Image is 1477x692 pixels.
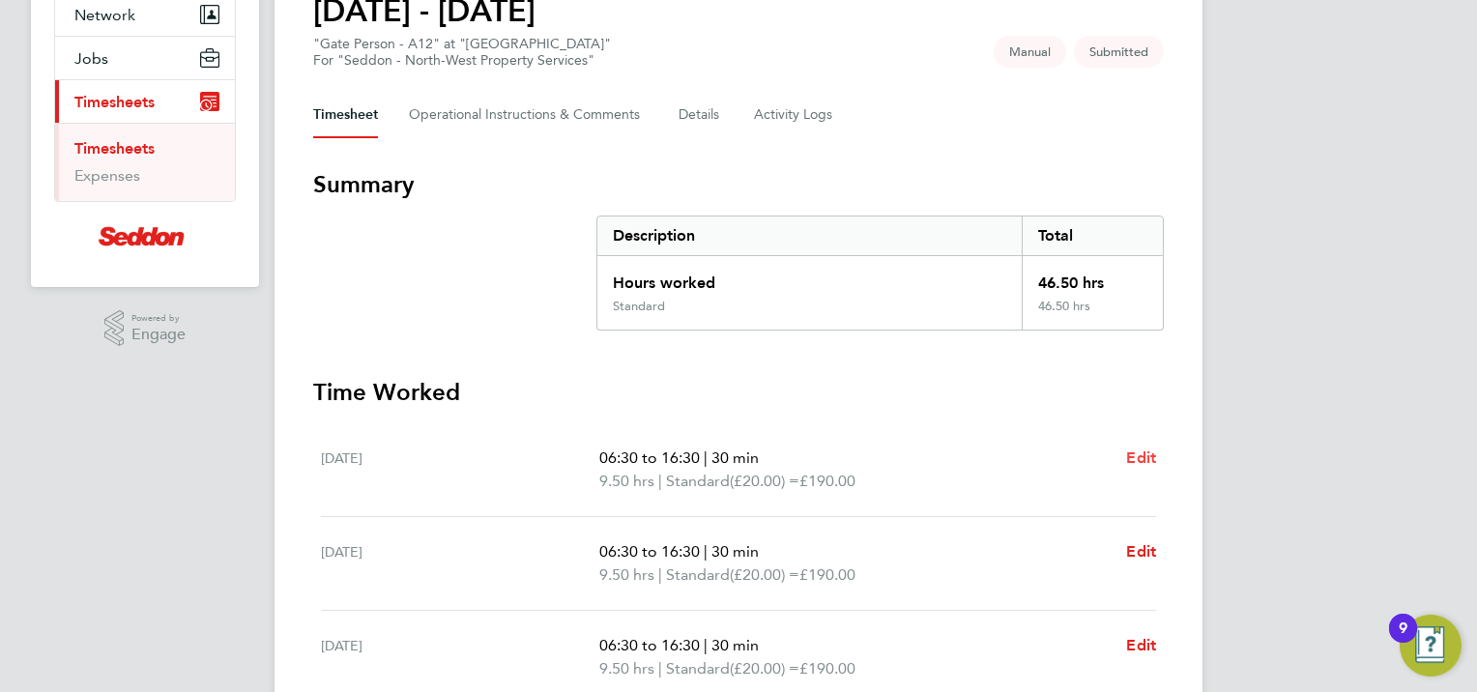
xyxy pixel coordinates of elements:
div: For "Seddon - North-West Property Services" [313,52,611,69]
span: | [658,472,662,490]
span: 9.50 hrs [599,659,654,678]
a: Edit [1126,540,1156,563]
span: 30 min [711,448,759,467]
span: Standard [666,470,730,493]
span: Edit [1126,636,1156,654]
button: Timesheets [55,80,235,123]
span: 06:30 to 16:30 [599,636,700,654]
div: [DATE] [321,634,599,680]
button: Details [679,92,723,138]
span: 9.50 hrs [599,565,654,584]
span: £190.00 [799,659,855,678]
span: 06:30 to 16:30 [599,542,700,561]
a: Go to home page [54,221,236,252]
span: £190.00 [799,472,855,490]
button: Open Resource Center, 9 new notifications [1400,615,1462,677]
h3: Summary [313,169,1164,200]
span: | [658,659,662,678]
img: seddonconstruction-logo-retina.png [99,221,191,252]
a: Edit [1126,634,1156,657]
a: Timesheets [74,139,155,158]
div: 46.50 hrs [1022,299,1163,330]
span: | [658,565,662,584]
div: Timesheets [55,123,235,201]
span: Timesheets [74,93,155,111]
div: Hours worked [597,256,1022,299]
span: This timesheet is Submitted. [1074,36,1164,68]
span: | [704,636,708,654]
span: £190.00 [799,565,855,584]
div: [DATE] [321,540,599,587]
span: Standard [666,657,730,680]
button: Jobs [55,37,235,79]
span: Edit [1126,448,1156,467]
button: Activity Logs [754,92,835,138]
span: 30 min [711,636,759,654]
button: Timesheet [313,92,378,138]
div: Description [597,216,1022,255]
div: Standard [613,299,665,314]
span: Powered by [131,310,186,327]
h3: Time Worked [313,377,1164,408]
a: Powered byEngage [104,310,187,347]
span: (£20.00) = [730,565,799,584]
span: Standard [666,563,730,587]
a: Expenses [74,166,140,185]
div: Summary [596,216,1164,331]
span: This timesheet was manually created. [994,36,1066,68]
span: 9.50 hrs [599,472,654,490]
span: Network [74,6,135,24]
span: | [704,448,708,467]
span: Engage [131,327,186,343]
a: Edit [1126,447,1156,470]
span: Edit [1126,542,1156,561]
span: 30 min [711,542,759,561]
div: 9 [1399,628,1407,653]
div: "Gate Person - A12" at "[GEOGRAPHIC_DATA]" [313,36,611,69]
span: 06:30 to 16:30 [599,448,700,467]
button: Operational Instructions & Comments [409,92,648,138]
div: Total [1022,216,1163,255]
span: (£20.00) = [730,472,799,490]
span: (£20.00) = [730,659,799,678]
div: 46.50 hrs [1022,256,1163,299]
span: | [704,542,708,561]
span: Jobs [74,49,108,68]
div: [DATE] [321,447,599,493]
